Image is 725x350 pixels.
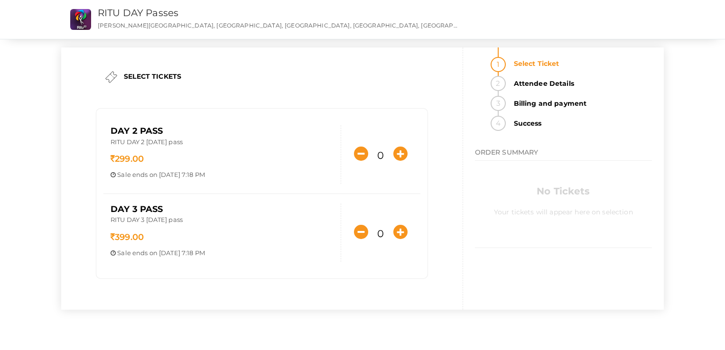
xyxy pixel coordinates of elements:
[111,170,334,179] p: ends on [DATE] 7:18 PM
[98,21,460,29] p: [PERSON_NAME][GEOGRAPHIC_DATA], [GEOGRAPHIC_DATA], [GEOGRAPHIC_DATA], [GEOGRAPHIC_DATA], [GEOGRAP...
[111,249,334,258] p: ends on [DATE] 7:18 PM
[508,56,652,71] strong: Select Ticket
[111,204,163,214] span: DAY 3 Pass
[117,171,131,178] span: Sale
[124,72,181,81] label: SELECT TICKETS
[117,249,131,257] span: Sale
[508,76,652,91] strong: Attendee Details
[70,9,91,30] img: N0ZONJMB_small.png
[508,96,652,111] strong: Billing and payment
[111,154,144,164] span: 299.00
[111,126,163,136] span: Day 2 Pass
[111,138,334,149] p: RITU DAY 2 [DATE] pass
[111,232,144,242] span: 399.00
[537,185,590,197] b: No Tickets
[508,116,652,131] strong: Success
[494,200,633,217] label: Your tickets will appear here on selection
[475,148,539,157] span: ORDER SUMMARY
[111,215,334,227] p: RITU DAY 3 [DATE] pass
[105,71,117,83] img: ticket.png
[98,7,178,18] a: RITU DAY Passes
